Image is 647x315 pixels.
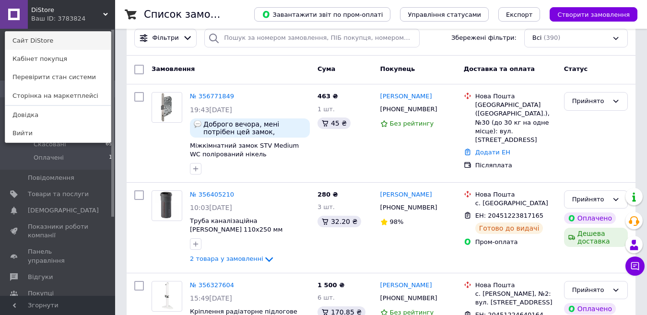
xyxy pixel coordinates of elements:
[572,285,608,295] div: Прийнято
[318,281,344,289] span: 1 500 ₴
[262,10,383,19] span: Завантажити звіт по пром-оплаті
[475,149,510,156] a: Додати ЕН
[390,218,404,225] span: 98%
[378,292,439,304] div: [PHONE_NUMBER]
[557,11,630,18] span: Створити замовлення
[475,199,556,208] div: с. [GEOGRAPHIC_DATA]
[318,117,351,129] div: 45 ₴
[152,190,182,221] a: Фото товару
[5,68,111,86] a: Перевірити стан системи
[572,96,608,106] div: Прийнято
[190,204,232,211] span: 10:03[DATE]
[190,217,282,233] a: Труба каналізаційна [PERSON_NAME] 110х250 мм
[408,11,481,18] span: Управління статусами
[625,257,645,276] button: Чат з покупцем
[28,247,89,265] span: Панель управління
[28,206,99,215] span: [DEMOGRAPHIC_DATA]
[106,140,112,149] span: 69
[451,34,517,43] span: Збережені фільтри:
[190,106,232,114] span: 19:43[DATE]
[318,105,335,113] span: 1 шт.
[564,303,616,315] div: Оплачено
[318,294,335,301] span: 6 шт.
[550,7,637,22] button: Створити замовлення
[564,212,616,224] div: Оплачено
[564,65,588,72] span: Статус
[318,191,338,198] span: 280 ₴
[380,281,432,290] a: [PERSON_NAME]
[190,142,299,158] a: Міжкімнатний замок STV Medium WC полірований нікель
[155,191,179,221] img: Фото товару
[506,11,533,18] span: Експорт
[378,103,439,116] div: [PHONE_NUMBER]
[475,161,556,170] div: Післяплата
[31,14,71,23] div: Ваш ID: 3783824
[318,216,361,227] div: 32.20 ₴
[190,93,234,100] a: № 356771849
[28,190,89,198] span: Товари та послуги
[254,7,390,22] button: Завантажити звіт по пром-оплаті
[564,228,628,247] div: Дешева доставка
[31,6,103,14] span: DiStore
[28,289,54,298] span: Покупці
[498,7,541,22] button: Експорт
[28,273,53,281] span: Відгуки
[5,87,111,105] a: Сторінка на маркетплейсі
[380,65,415,72] span: Покупець
[543,34,560,41] span: (390)
[157,93,176,122] img: Фото товару
[475,290,556,307] div: с. [PERSON_NAME], №2: вул. [STREET_ADDRESS]
[378,201,439,214] div: [PHONE_NUMBER]
[572,195,608,205] div: Прийнято
[190,191,234,198] a: № 356405210
[190,294,232,302] span: 15:49[DATE]
[194,120,201,128] img: :speech_balloon:
[152,92,182,123] a: Фото товару
[475,101,556,144] div: [GEOGRAPHIC_DATA] ([GEOGRAPHIC_DATA].), №30 (до 30 кг на одне місце): вул. [STREET_ADDRESS]
[475,212,543,219] span: ЕН: 20451223817165
[152,281,182,312] a: Фото товару
[28,222,89,240] span: Показники роботи компанії
[190,281,234,289] a: № 356327604
[475,92,556,101] div: Нова Пошта
[532,34,542,43] span: Всі
[318,203,335,210] span: 3 шт.
[475,238,556,246] div: Пром-оплата
[34,153,64,162] span: Оплачені
[153,34,179,43] span: Фільтри
[190,255,275,262] a: 2 товара у замовленні
[464,65,535,72] span: Доставка та оплата
[318,93,338,100] span: 463 ₴
[475,222,543,234] div: Готово до видачі
[318,65,335,72] span: Cума
[109,153,112,162] span: 1
[5,106,111,124] a: Довідка
[152,65,195,72] span: Замовлення
[203,120,306,136] span: Доброго вечора, мені потрібен цей замок, відправте будь ласка на ложкою, бо кошти тільки налічкою
[390,120,434,127] span: Без рейтингу
[190,255,263,262] span: 2 товара у замовленні
[144,9,241,20] h1: Список замовлень
[400,7,489,22] button: Управління статусами
[28,174,74,182] span: Повідомлення
[475,281,556,290] div: Нова Пошта
[34,140,66,149] span: Скасовані
[204,29,419,47] input: Пошук за номером замовлення, ПІБ покупця, номером телефону, Email, номером накладної
[155,281,178,311] img: Фото товару
[540,11,637,18] a: Створити замовлення
[5,50,111,68] a: Кабінет покупця
[5,32,111,50] a: Сайт DiStore
[5,124,111,142] a: Вийти
[380,92,432,101] a: [PERSON_NAME]
[380,190,432,199] a: [PERSON_NAME]
[475,190,556,199] div: Нова Пошта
